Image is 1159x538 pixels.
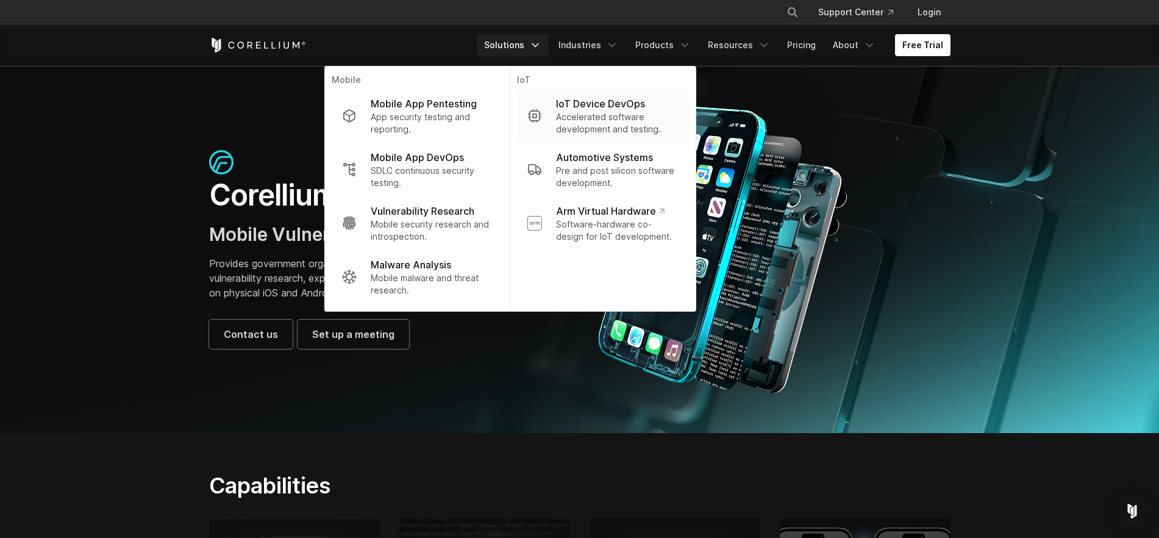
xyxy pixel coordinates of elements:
[371,150,464,165] p: Mobile App DevOps
[209,223,555,245] span: Mobile Vulnerability Research Solutions
[209,150,234,174] img: falcon-icon
[224,327,278,342] span: Contact us
[477,34,549,56] a: Solutions
[209,256,568,300] p: Provides government organizations and researchers with the mobile vulnerability research, exploit...
[332,250,502,304] a: Malware Analysis Mobile malware and threat research.
[908,1,950,23] a: Login
[209,320,293,349] a: Contact us
[592,105,854,394] img: Corellium_Falcon Hero 1
[371,218,492,243] p: Mobile security research and introspection.
[780,34,823,56] a: Pricing
[517,89,688,143] a: IoT Device DevOps Accelerated software development and testing.
[517,196,688,250] a: Arm Virtual Hardware Software-hardware co-design for IoT development.
[1118,497,1147,526] div: Open Intercom Messenger
[556,204,664,218] p: Arm Virtual Hardware
[371,96,477,111] p: Mobile App Pentesting
[556,96,645,111] p: IoT Device DevOps
[701,34,777,56] a: Resources
[772,1,950,23] div: Navigation Menu
[209,177,568,213] h1: Corellium Falcon
[826,34,883,56] a: About
[209,472,695,499] h2: Capabilities
[556,218,678,243] p: Software-hardware co-design for IoT development.
[332,196,502,250] a: Vulnerability Research Mobile security research and introspection.
[332,89,502,143] a: Mobile App Pentesting App security testing and reporting.
[298,320,409,349] a: Set up a meeting
[371,272,492,296] p: Mobile malware and threat research.
[332,74,502,89] p: Mobile
[895,34,950,56] a: Free Trial
[628,34,698,56] a: Products
[332,143,502,196] a: Mobile App DevOps SDLC continuous security testing.
[371,165,492,189] p: SDLC continuous security testing.
[517,74,688,89] p: IoT
[556,111,678,135] p: Accelerated software development and testing.
[371,111,492,135] p: App security testing and reporting.
[209,38,306,52] a: Corellium Home
[556,165,678,189] p: Pre and post silicon software development.
[371,257,451,272] p: Malware Analysis
[477,34,950,56] div: Navigation Menu
[312,327,394,342] span: Set up a meeting
[551,34,626,56] a: Industries
[371,204,474,218] p: Vulnerability Research
[808,1,903,23] a: Support Center
[782,1,804,23] button: Search
[517,143,688,196] a: Automotive Systems Pre and post silicon software development.
[556,150,653,165] p: Automotive Systems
